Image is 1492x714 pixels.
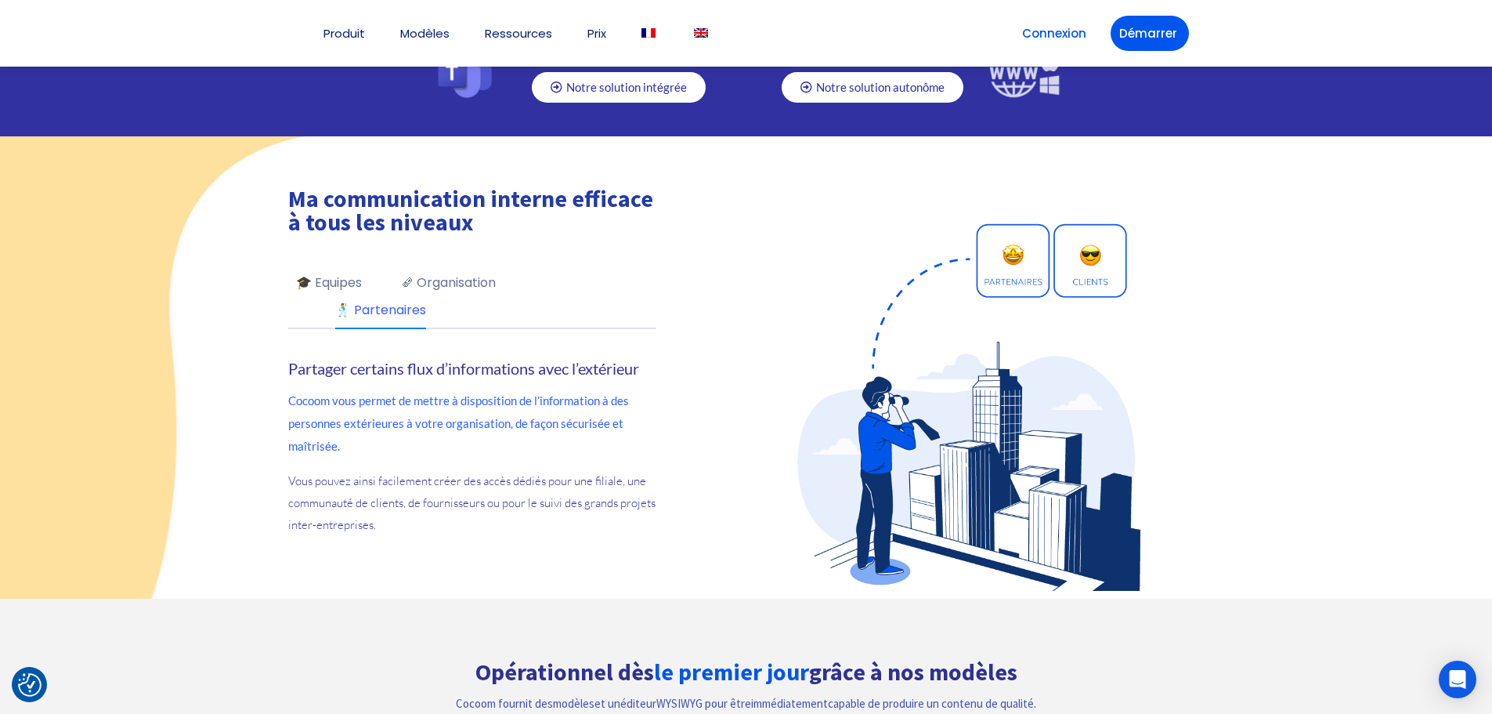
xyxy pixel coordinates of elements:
span: Vous pouvez ainsi facilement créer des accès dédiés pour une filiale, une communauté de clients, ... [288,473,656,532]
a: Notre solution autonôme [782,72,963,103]
img: 🕺 Partenaires [758,144,1205,591]
b: éditeur [620,696,656,711]
img: Revisit consent button [18,673,42,697]
a: Modèles [400,27,450,39]
button: Consent Preferences [18,673,42,697]
span: Cocoom vous permet de mettre à disposition de l’information à des personnes extérieures à votre o... [288,393,629,453]
span: Notre solution intégrée [566,82,687,93]
a: Notre solution intégrée [532,72,706,103]
strong: Partager certains flux d’informations avec l’extérieur [288,359,639,378]
a: Produit [323,27,365,39]
a: Démarrer [1111,16,1189,51]
b: immédiatement [751,696,828,711]
div: Open Intercom Messenger [1439,661,1476,698]
img: Français [641,28,656,38]
b: modèles [553,696,594,711]
a: 🎓 Equipes [296,273,362,300]
h2: Opérationnel dès grâce à nos modèles [370,660,1122,683]
a: Connexion [1013,16,1095,51]
a: 🗞 Organisation [401,273,496,300]
font: le premier jour [654,657,809,687]
a: Ressources [485,27,552,39]
img: Anglais [694,28,708,38]
h1: Ma communication interne efficace à tous les niveaux [288,187,656,234]
span: Notre solution autonôme [816,82,945,93]
a: Prix [587,27,606,39]
a: 🕺 Partenaires [335,300,426,328]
